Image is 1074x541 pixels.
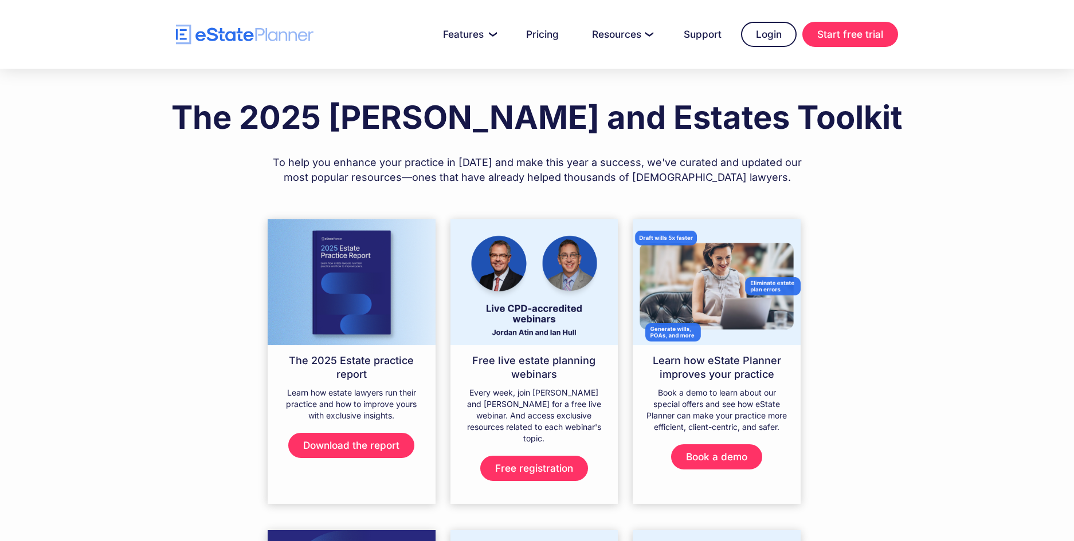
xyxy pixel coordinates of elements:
[429,23,507,46] a: Features
[450,387,618,456] div: Every week, join [PERSON_NAME] and [PERSON_NAME] for a free live webinar. And access exclusive re...
[670,23,735,46] a: Support
[578,23,664,46] a: Resources
[288,433,414,458] a: Download the report
[633,387,801,444] div: Book a demo to learn about our special offers and see how eState Planner can make your practice m...
[802,22,898,47] a: Start free trial
[633,345,801,381] h4: Learn how eState Planner improves your practice
[268,144,806,185] div: To help you enhance your practice in [DATE] and make this year a success, we've curated and updat...
[450,345,618,381] h4: Free live estate planning webinars
[480,456,588,481] a: Free registration
[171,100,903,135] h1: The 2025 [PERSON_NAME] and Estates Toolkit
[176,25,313,45] a: home
[633,219,801,345] img: estate planner free trial
[268,345,436,381] h4: The 2025 Estate practice report
[512,23,573,46] a: Pricing
[741,22,797,47] a: Login
[671,444,762,469] a: Book a demo
[268,387,436,433] div: Learn how estate lawyers run their practice and how to improve yours with exclusive insights.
